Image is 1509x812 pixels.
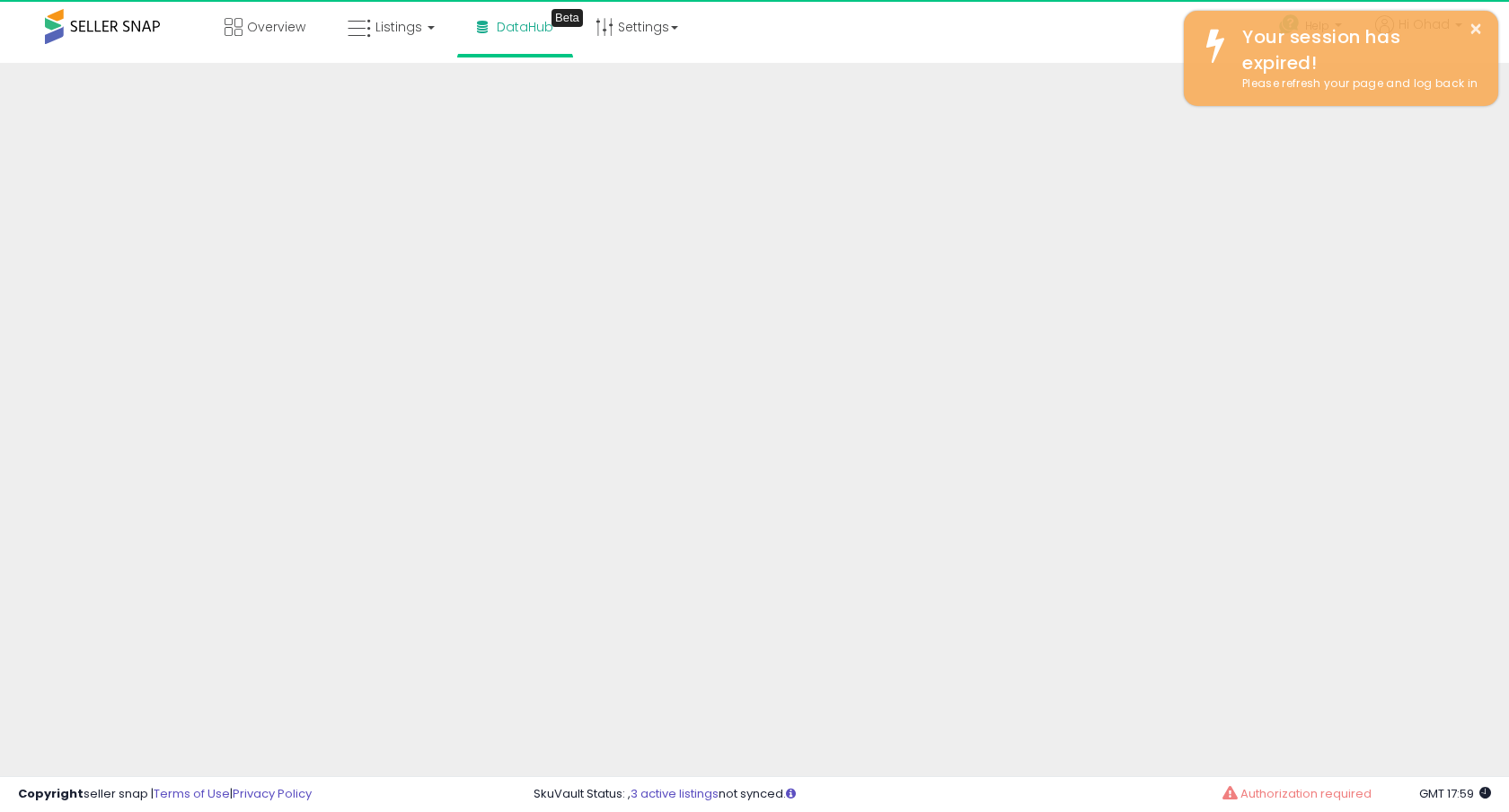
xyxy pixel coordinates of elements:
[1229,24,1485,75] div: Your session has expired!
[1240,785,1372,802] span: Authorization required
[375,18,422,36] span: Listings
[247,18,305,36] span: Overview
[786,788,796,799] i: Click here to read more about un-synced listings.
[631,785,719,802] a: 3 active listings
[497,18,553,36] span: DataHub
[1419,785,1491,802] span: 2025-08-16 17:59 GMT
[534,786,1491,803] div: SkuVault Status: , not synced.
[233,785,312,802] a: Privacy Policy
[18,786,312,803] div: seller snap | |
[552,9,583,27] div: Tooltip anchor
[1469,18,1483,40] button: ×
[154,785,230,802] a: Terms of Use
[1229,75,1485,93] div: Please refresh your page and log back in
[18,785,84,802] strong: Copyright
